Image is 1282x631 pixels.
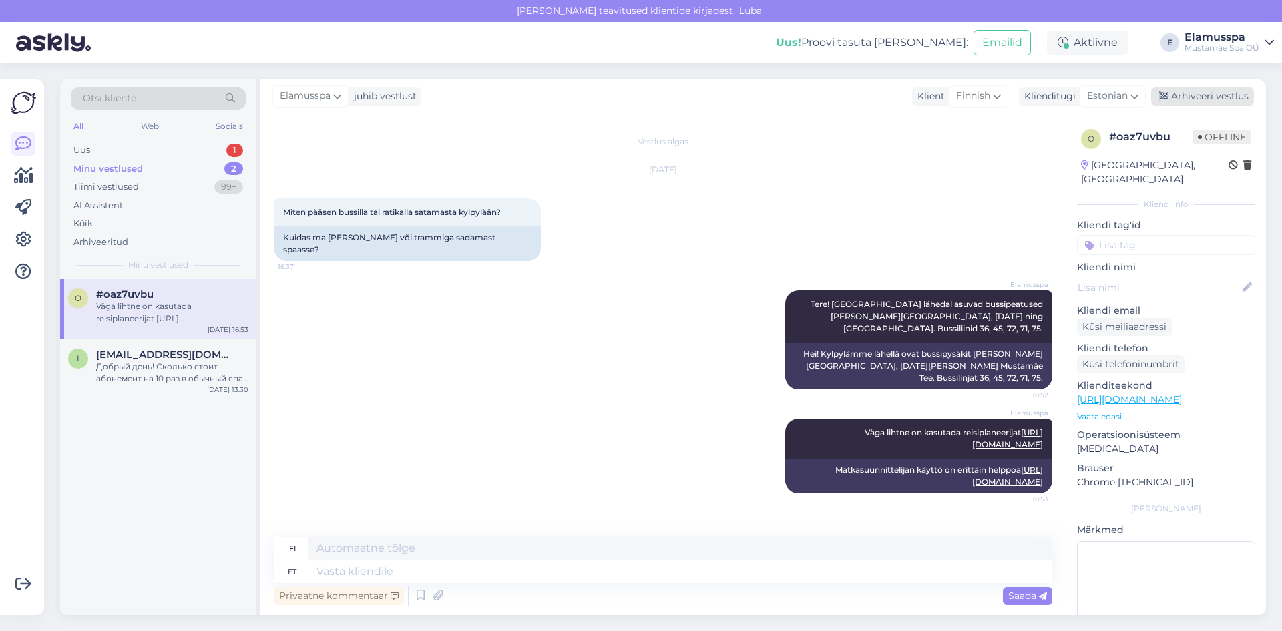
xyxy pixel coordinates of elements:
p: Operatsioonisüsteem [1077,428,1255,442]
a: ElamusspaMustamäe Spa OÜ [1185,32,1274,53]
div: Vestlus algas [274,136,1052,148]
p: Klienditeekond [1077,379,1255,393]
div: juhib vestlust [349,89,417,103]
p: Kliendi tag'id [1077,218,1255,232]
p: Vaata edasi ... [1077,411,1255,423]
div: Uus [73,144,90,157]
div: 1 [226,144,243,157]
div: Klienditugi [1019,89,1076,103]
p: Kliendi nimi [1077,260,1255,274]
span: 16:37 [278,262,328,272]
span: Väga lihtne on kasutada reisiplaneerijat [865,427,1043,449]
div: Tiimi vestlused [73,180,139,194]
div: fi [289,537,296,560]
div: Proovi tasuta [PERSON_NAME]: [776,35,968,51]
div: Matkasuunnittelijan käyttö on erittäin helppoa [785,459,1052,493]
span: #oaz7uvbu [96,288,154,300]
div: Küsi meiliaadressi [1077,318,1172,336]
div: # oaz7uvbu [1109,129,1193,145]
span: Saada [1008,590,1047,602]
div: All [71,118,86,135]
div: [PERSON_NAME] [1077,503,1255,515]
p: Chrome [TECHNICAL_ID] [1077,475,1255,489]
input: Lisa tag [1077,235,1255,255]
div: Kliendi info [1077,198,1255,210]
span: Elamusspa [280,89,331,103]
div: [GEOGRAPHIC_DATA], [GEOGRAPHIC_DATA] [1081,158,1229,186]
div: et [288,560,296,583]
div: Klient [912,89,945,103]
div: [DATE] 13:30 [207,385,248,395]
div: Mustamäe Spa OÜ [1185,43,1259,53]
span: i [77,353,79,363]
div: Elamusspa [1185,32,1259,43]
div: E [1160,33,1179,52]
span: Estonian [1087,89,1128,103]
div: Arhiveeritud [73,236,128,249]
div: AI Assistent [73,199,123,212]
span: Elamusspa [998,280,1048,290]
div: [DATE] [274,164,1052,176]
span: Elamusspa [998,408,1048,418]
div: [DATE] 16:53 [208,325,248,335]
div: Privaatne kommentaar [274,587,404,605]
div: Minu vestlused [73,162,143,176]
a: [URL][DOMAIN_NAME] [1077,393,1182,405]
input: Lisa nimi [1078,280,1240,295]
div: Web [138,118,162,135]
span: o [75,293,81,303]
span: Finnish [956,89,990,103]
span: o [1088,134,1094,144]
button: Emailid [974,30,1031,55]
p: Märkmed [1077,523,1255,537]
div: Kuidas ma [PERSON_NAME] või trammiga sadamast spaasse? [274,226,541,261]
p: [MEDICAL_DATA] [1077,442,1255,456]
div: 2 [224,162,243,176]
span: Miten pääsen bussilla tai ratikalla satamasta kylpylään? [283,207,501,217]
span: 16:53 [998,494,1048,504]
div: Aktiivne [1047,31,1128,55]
span: Minu vestlused [128,259,188,271]
span: Luba [735,5,766,17]
span: irinavinn@mail.ru [96,349,235,361]
span: Offline [1193,130,1251,144]
img: Askly Logo [11,90,36,116]
p: Kliendi telefon [1077,341,1255,355]
div: Socials [213,118,246,135]
div: Arhiveeri vestlus [1151,87,1254,106]
div: Добрый день! Сколько стоит абонемент на 10 раз в обычный спа , на время входа- с 10 до 14.00? [GE... [96,361,248,385]
div: Hei! Kylpylämme lähellä ovat bussipysäkit [PERSON_NAME][GEOGRAPHIC_DATA], [DATE][PERSON_NAME] Mus... [785,343,1052,389]
span: Tere! [GEOGRAPHIC_DATA] lähedal asuvad bussipeatused [PERSON_NAME][GEOGRAPHIC_DATA], [DATE] ning ... [811,299,1045,333]
div: Kõik [73,217,93,230]
span: Otsi kliente [83,91,136,106]
div: 99+ [214,180,243,194]
p: Brauser [1077,461,1255,475]
span: 16:52 [998,390,1048,400]
div: Küsi telefoninumbrit [1077,355,1185,373]
p: Kliendi email [1077,304,1255,318]
div: Väga lihtne on kasutada reisiplaneerijat [URL][DOMAIN_NAME] [96,300,248,325]
b: Uus! [776,36,801,49]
